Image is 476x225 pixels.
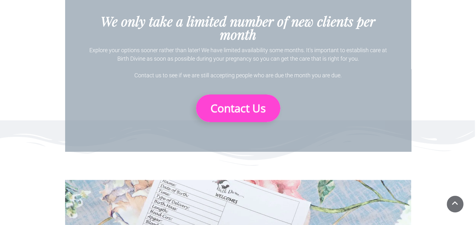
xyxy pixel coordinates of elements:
span: Explore your options sooner rather than later! We have limited availability some months. It's imp... [89,47,387,62]
span: Contact Us [210,101,266,116]
span: We only take a limited number of new clients per month [101,12,375,43]
a: Scroll To Top [447,196,463,212]
span: Contact us to see if we are still accepting people who are due the month you are due. [134,72,342,79]
a: Contact Us [196,95,280,122]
